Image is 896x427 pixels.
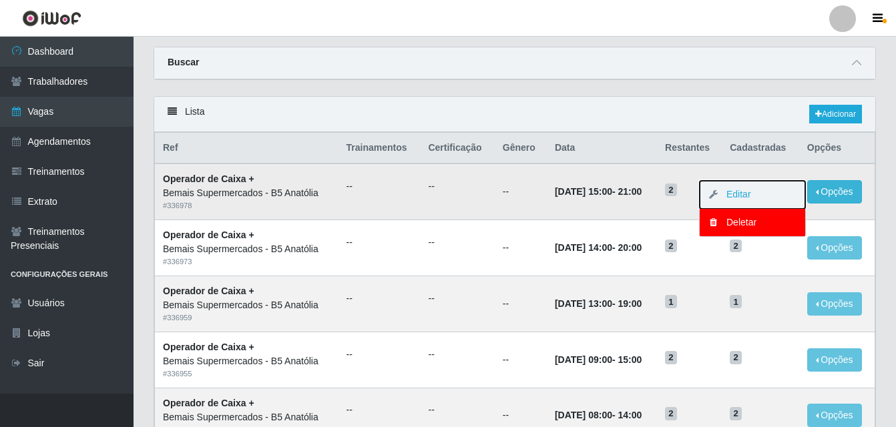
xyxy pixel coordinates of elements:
ul: -- [346,348,412,362]
div: # 336973 [163,256,330,268]
time: 14:00 [618,410,642,420]
td: -- [495,276,547,332]
strong: Operador de Caixa + [163,342,254,352]
strong: Buscar [168,57,199,67]
strong: - [555,242,642,253]
div: Bemais Supermercados - B5 Anatólia [163,354,330,368]
strong: Operador de Caixa + [163,286,254,296]
span: 2 [665,240,677,253]
th: Opções [799,133,875,164]
time: [DATE] 14:00 [555,242,612,253]
div: Bemais Supermercados - B5 Anatólia [163,242,330,256]
th: Ref [155,133,339,164]
ul: -- [428,179,486,193]
ul: -- [428,292,486,306]
ul: -- [428,348,486,362]
time: [DATE] 13:00 [555,298,612,309]
button: Opções [807,348,862,372]
th: Certificação [420,133,494,164]
div: # 336955 [163,368,330,380]
button: Opções [807,404,862,427]
a: Adicionar [809,105,862,123]
time: 19:00 [618,298,642,309]
button: Opções [807,180,862,203]
ul: -- [428,403,486,417]
time: [DATE] 15:00 [555,186,612,197]
strong: Operador de Caixa + [163,230,254,240]
strong: - [555,298,642,309]
th: Restantes [657,133,722,164]
span: 2 [665,351,677,364]
span: 2 [665,407,677,420]
a: Editar [713,189,751,199]
ul: -- [428,236,486,250]
button: Opções [807,236,862,260]
strong: - [555,354,642,365]
th: Gênero [495,133,547,164]
div: Bemais Supermercados - B5 Anatólia [163,298,330,312]
time: 21:00 [618,186,642,197]
ul: -- [346,292,412,306]
span: 2 [730,351,742,364]
strong: Operador de Caixa + [163,173,254,184]
td: -- [495,220,547,276]
strong: Operador de Caixa + [163,398,254,408]
div: Deletar [713,216,792,230]
strong: - [555,410,642,420]
strong: - [555,186,642,197]
th: Data [547,133,657,164]
th: Trainamentos [338,133,420,164]
span: 1 [730,295,742,308]
ul: -- [346,179,412,193]
div: Bemais Supermercados - B5 Anatólia [163,186,330,200]
time: 15:00 [618,354,642,365]
span: 1 [665,295,677,308]
div: Bemais Supermercados - B5 Anatólia [163,410,330,424]
div: # 336978 [163,200,330,211]
td: -- [495,163,547,220]
span: 2 [665,183,677,197]
span: 2 [730,407,742,420]
ul: -- [346,403,412,417]
time: [DATE] 09:00 [555,354,612,365]
ul: -- [346,236,412,250]
button: Opções [807,292,862,316]
div: # 336959 [163,312,330,324]
span: 2 [730,240,742,253]
time: [DATE] 08:00 [555,410,612,420]
div: Lista [154,97,875,132]
time: 20:00 [618,242,642,253]
img: CoreUI Logo [22,10,81,27]
td: -- [495,332,547,388]
th: Cadastradas [722,133,799,164]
